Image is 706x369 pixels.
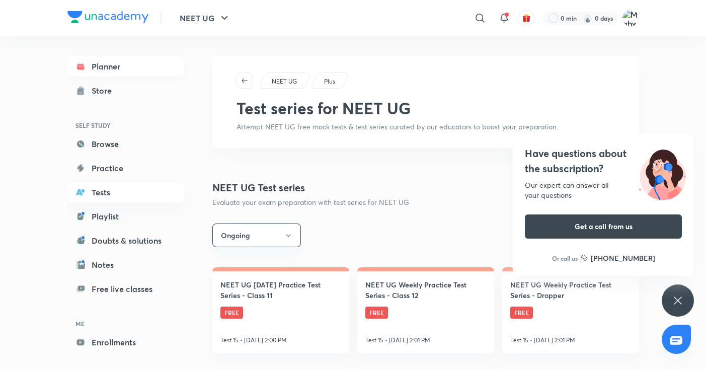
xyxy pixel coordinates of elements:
[525,146,682,176] h4: Have questions about the subscription?
[212,197,409,207] p: Evaluate your exam preparation with test series for NEET UG
[67,11,148,26] a: Company Logo
[518,10,534,26] button: avatar
[581,253,655,263] a: [PHONE_NUMBER]
[67,182,184,202] a: Tests
[67,158,184,178] a: Practice
[365,307,388,319] span: FREE
[552,254,578,263] p: Or call us
[212,267,349,353] a: NEET UG [DATE] Practice Test Series - Class 11FREETest 15 • [DATE] 2:00 PM
[212,224,301,247] button: Ongoing
[67,11,148,23] img: Company Logo
[220,307,243,319] span: FREE
[237,99,615,118] h1: Test series for NEET UG
[324,77,335,86] p: Plus
[67,279,184,299] a: Free live classes
[502,267,639,353] a: NEET UG Weekly Practice Test Series - DropperFREETest 15 • [DATE] 2:01 PM
[583,13,593,23] img: streak
[212,180,409,195] h4: NEET UG Test series
[220,279,341,301] h4: NEET UG [DATE] Practice Test Series - Class 11
[272,77,297,86] p: NEET UG
[67,206,184,227] a: Playlist
[322,77,337,86] a: Plus
[174,8,237,28] button: NEET UG
[92,85,118,97] div: Store
[525,180,682,200] div: Our expert can answer all your questions
[270,77,298,86] a: NEET UG
[510,307,533,319] span: FREE
[622,10,639,27] img: Mahwish Fatima
[357,267,494,353] a: ⁠NEET UG Weekly Practice Test Series - Class 12FREETest 15 • [DATE] 2:01 PM
[67,231,184,251] a: Doubts & solutions
[525,214,682,239] button: Get a call from us
[67,255,184,275] a: Notes
[591,253,655,263] h6: [PHONE_NUMBER]
[522,14,531,23] img: avatar
[365,279,486,301] h4: ⁠NEET UG Weekly Practice Test Series - Class 12
[220,336,287,345] p: Test 15 • [DATE] 2:00 PM
[510,279,631,301] h4: NEET UG Weekly Practice Test Series - Dropper
[67,56,184,77] a: Planner
[510,336,575,345] p: Test 15 • [DATE] 2:01 PM
[631,146,694,200] img: ttu_illustration_new.svg
[67,315,184,332] h6: ME
[365,336,430,345] p: Test 15 • [DATE] 2:01 PM
[67,332,184,352] a: Enrollments
[67,117,184,134] h6: SELF STUDY
[67,81,184,101] a: Store
[237,122,615,132] p: Attempt NEET UG free mock tests & test series curated by our educators to boost your preparation.
[67,134,184,154] a: Browse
